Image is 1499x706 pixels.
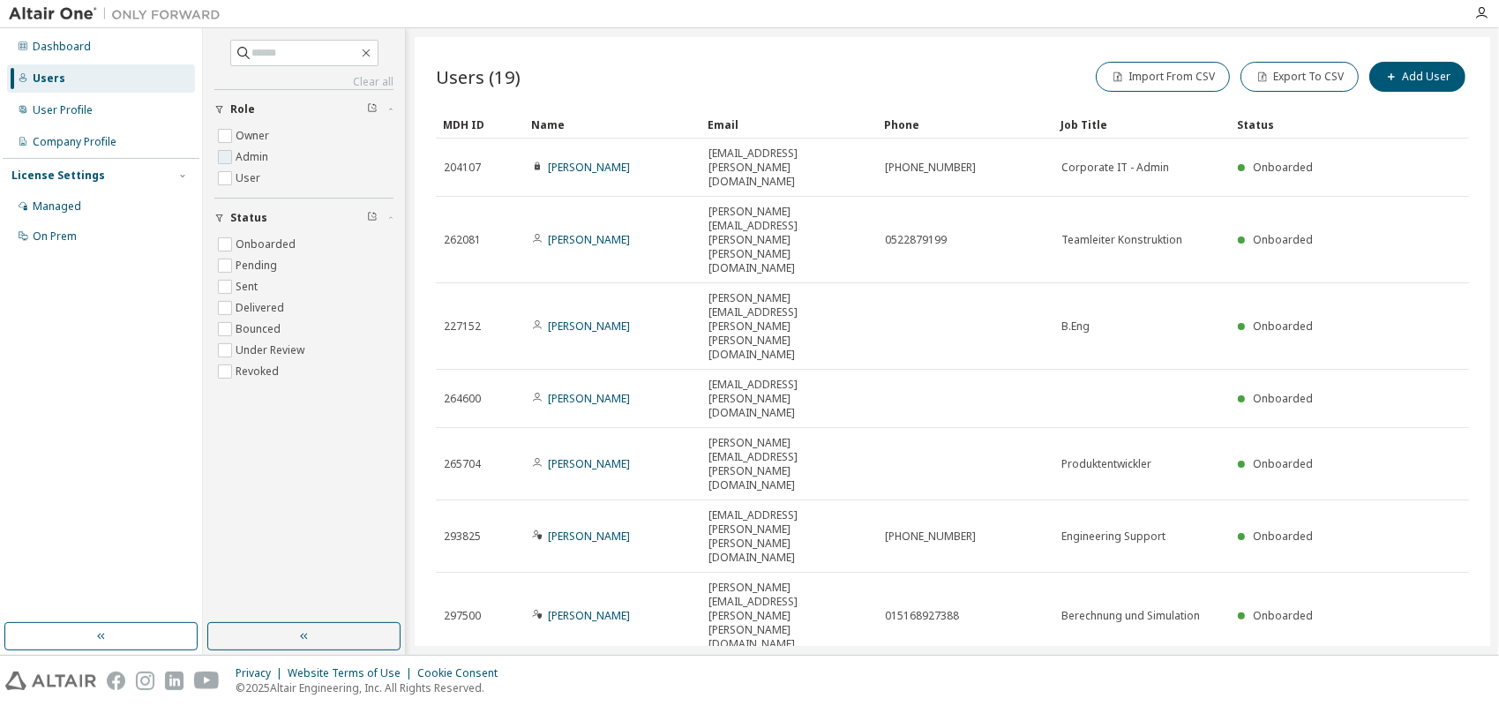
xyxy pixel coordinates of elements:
span: 204107 [444,161,481,175]
label: Revoked [236,361,282,382]
span: Role [230,102,255,116]
span: Onboarded [1253,232,1313,247]
label: Owner [236,125,273,146]
a: [PERSON_NAME] [548,608,630,623]
span: [PERSON_NAME][EMAIL_ADDRESS][PERSON_NAME][PERSON_NAME][DOMAIN_NAME] [708,291,869,362]
div: Dashboard [33,40,91,54]
div: Email [708,110,870,139]
label: Under Review [236,340,308,361]
span: Teamleiter Konstruktion [1061,233,1182,247]
span: [PHONE_NUMBER] [885,161,976,175]
span: [PHONE_NUMBER] [885,529,976,544]
button: Import From CSV [1096,62,1230,92]
span: 227152 [444,319,481,334]
button: Status [214,199,393,237]
label: User [236,168,264,189]
a: [PERSON_NAME] [548,391,630,406]
img: youtube.svg [194,672,220,690]
span: Clear filter [367,102,378,116]
span: [EMAIL_ADDRESS][PERSON_NAME][PERSON_NAME][DOMAIN_NAME] [708,508,869,565]
div: License Settings [11,169,105,183]
label: Bounced [236,319,284,340]
span: [EMAIL_ADDRESS][PERSON_NAME][DOMAIN_NAME] [708,378,869,420]
img: linkedin.svg [165,672,184,690]
div: Name [531,110,693,139]
span: 015168927388 [885,609,959,623]
span: 297500 [444,609,481,623]
div: Status [1237,110,1377,139]
span: Corporate IT - Admin [1061,161,1169,175]
button: Role [214,90,393,129]
div: Company Profile [33,135,116,149]
span: [PERSON_NAME][EMAIL_ADDRESS][PERSON_NAME][PERSON_NAME][DOMAIN_NAME] [708,205,869,275]
img: altair_logo.svg [5,672,96,690]
div: User Profile [33,103,93,117]
img: facebook.svg [107,672,125,690]
span: Produktentwickler [1061,457,1151,471]
div: On Prem [33,229,77,244]
p: © 2025 Altair Engineering, Inc. All Rights Reserved. [236,680,508,695]
div: Privacy [236,666,288,680]
span: 264600 [444,392,481,406]
span: 265704 [444,457,481,471]
span: Onboarded [1253,160,1313,175]
span: 0522879199 [885,233,947,247]
a: [PERSON_NAME] [548,160,630,175]
span: [EMAIL_ADDRESS][PERSON_NAME][DOMAIN_NAME] [708,146,869,189]
div: Website Terms of Use [288,666,417,680]
span: 262081 [444,233,481,247]
span: Status [230,211,267,225]
label: Sent [236,276,261,297]
div: MDH ID [443,110,517,139]
button: Add User [1369,62,1465,92]
button: Export To CSV [1240,62,1359,92]
a: [PERSON_NAME] [548,456,630,471]
span: Onboarded [1253,608,1313,623]
label: Onboarded [236,234,299,255]
span: [PERSON_NAME][EMAIL_ADDRESS][PERSON_NAME][PERSON_NAME][DOMAIN_NAME] [708,581,869,651]
span: Clear filter [367,211,378,225]
img: instagram.svg [136,672,154,690]
a: [PERSON_NAME] [548,232,630,247]
div: Cookie Consent [417,666,508,680]
label: Delivered [236,297,288,319]
a: Clear all [214,75,393,89]
a: [PERSON_NAME] [548,319,630,334]
div: Users [33,71,65,86]
span: [PERSON_NAME][EMAIL_ADDRESS][PERSON_NAME][DOMAIN_NAME] [708,436,869,492]
span: 293825 [444,529,481,544]
div: Phone [884,110,1046,139]
span: B.Eng [1061,319,1090,334]
span: Berechnung und Simulation [1061,609,1200,623]
span: Onboarded [1253,456,1313,471]
a: [PERSON_NAME] [548,529,630,544]
label: Pending [236,255,281,276]
div: Managed [33,199,81,214]
span: Users (19) [436,64,521,89]
span: Onboarded [1253,529,1313,544]
img: Altair One [9,5,229,23]
span: Onboarded [1253,391,1313,406]
span: Engineering Support [1061,529,1165,544]
div: Job Title [1061,110,1223,139]
span: Onboarded [1253,319,1313,334]
label: Admin [236,146,272,168]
